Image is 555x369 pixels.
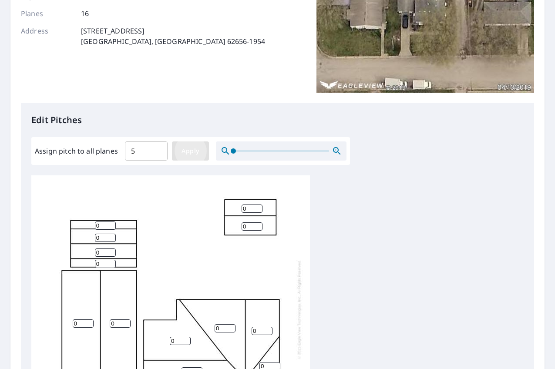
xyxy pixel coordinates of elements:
[125,139,168,163] input: 00.0
[21,8,73,19] p: Planes
[81,8,89,19] p: 16
[21,26,73,47] p: Address
[81,26,265,47] p: [STREET_ADDRESS] [GEOGRAPHIC_DATA], [GEOGRAPHIC_DATA] 62656-1954
[31,114,524,127] p: Edit Pitches
[172,141,209,161] button: Apply
[179,146,202,157] span: Apply
[35,146,118,156] label: Assign pitch to all planes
